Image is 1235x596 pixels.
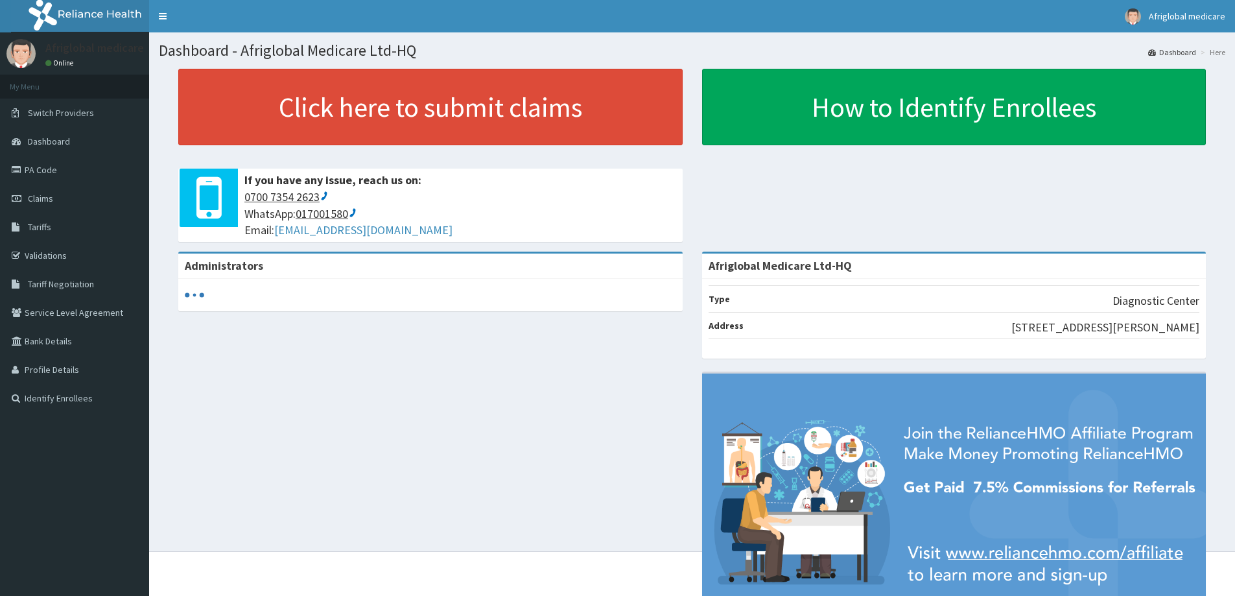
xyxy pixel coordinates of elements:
[1125,8,1141,25] img: User Image
[28,107,94,119] span: Switch Providers
[45,58,76,67] a: Online
[45,42,144,54] p: Afriglobal medicare
[244,189,329,204] ctc: Call 0700 7354 2623 with Linkus Desktop Client
[159,42,1225,59] h1: Dashboard - Afriglobal Medicare Ltd-HQ
[709,293,730,305] b: Type
[709,258,852,273] strong: Afriglobal Medicare Ltd-HQ
[244,173,421,187] b: If you have any issue, reach us on:
[185,285,204,305] svg: audio-loading
[6,39,36,68] img: User Image
[296,206,348,221] ctcspan: 017001580
[178,69,683,145] a: Click here to submit claims
[185,258,263,273] b: Administrators
[296,206,357,221] ctc: Call 017001580 with Linkus Desktop Client
[1149,10,1225,22] span: Afriglobal medicare
[1011,319,1199,336] p: [STREET_ADDRESS][PERSON_NAME]
[274,222,453,237] a: [EMAIL_ADDRESS][DOMAIN_NAME]
[702,69,1206,145] a: How to Identify Enrollees
[28,278,94,290] span: Tariff Negotiation
[1148,47,1196,58] a: Dashboard
[28,221,51,233] span: Tariffs
[244,189,320,204] ctcspan: 0700 7354 2623
[244,189,676,239] span: WhatsApp: Email:
[28,136,70,147] span: Dashboard
[1112,292,1199,309] p: Diagnostic Center
[709,320,744,331] b: Address
[28,193,53,204] span: Claims
[1197,47,1225,58] li: Here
